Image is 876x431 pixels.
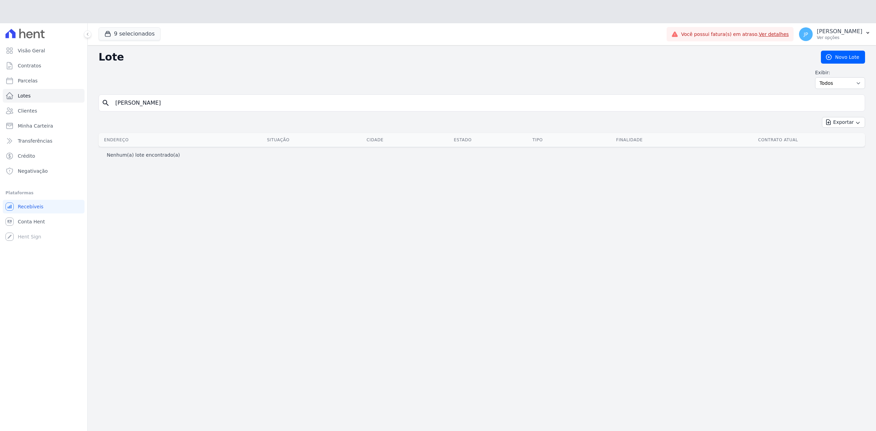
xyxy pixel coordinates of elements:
[332,133,418,147] th: Cidade
[3,149,85,163] a: Crédito
[18,153,35,159] span: Crédito
[3,164,85,178] a: Negativação
[18,168,48,174] span: Negativação
[99,133,224,147] th: Endereço
[111,96,862,110] input: Buscar por nome
[817,35,862,40] p: Ver opções
[822,117,865,128] button: Exportar
[568,133,691,147] th: Finalidade
[418,133,507,147] th: Estado
[817,28,862,35] p: [PERSON_NAME]
[3,104,85,118] a: Clientes
[18,92,31,99] span: Lotes
[7,408,23,424] iframe: Intercom live chat
[3,134,85,148] a: Transferências
[804,32,808,37] span: JP
[815,69,865,76] label: Exibir:
[99,27,160,40] button: 9 selecionados
[3,119,85,133] a: Minha Carteira
[3,44,85,57] a: Visão Geral
[5,189,82,197] div: Plataformas
[794,25,876,44] button: JP [PERSON_NAME] Ver opções
[102,99,110,107] i: search
[99,51,810,63] h2: Lote
[107,152,180,158] p: Nenhum(a) lote encontrado(a)
[18,62,41,69] span: Contratos
[3,200,85,213] a: Recebíveis
[759,31,789,37] a: Ver detalhes
[18,203,43,210] span: Recebíveis
[507,133,568,147] th: Tipo
[3,59,85,73] a: Contratos
[3,74,85,88] a: Parcelas
[3,215,85,228] a: Conta Hent
[681,31,789,38] span: Você possui fatura(s) em atraso.
[18,122,53,129] span: Minha Carteira
[18,218,45,225] span: Conta Hent
[821,51,865,64] a: Novo Lote
[224,133,332,147] th: Situação
[18,47,45,54] span: Visão Geral
[3,89,85,103] a: Lotes
[18,107,37,114] span: Clientes
[18,138,52,144] span: Transferências
[18,77,38,84] span: Parcelas
[691,133,865,147] th: Contrato Atual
